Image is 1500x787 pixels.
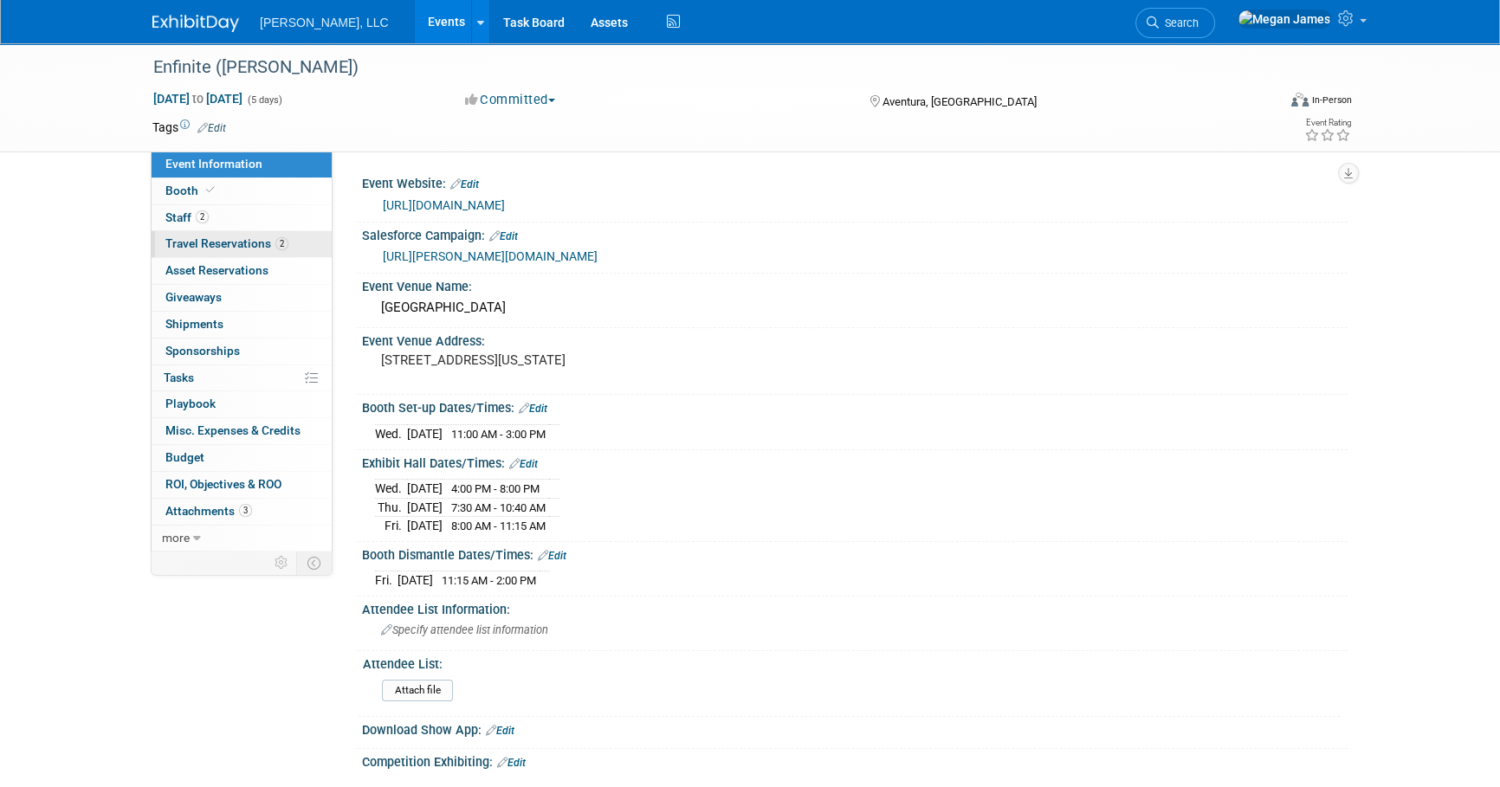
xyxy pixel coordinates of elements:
[363,651,1340,673] div: Attendee List:
[152,339,332,364] a: Sponsorships
[246,94,282,106] span: (5 days)
[165,184,218,197] span: Booth
[362,328,1348,350] div: Event Venue Address:
[206,185,215,195] i: Booth reservation complete
[152,499,332,525] a: Attachments3
[239,504,252,517] span: 3
[362,223,1348,245] div: Salesforce Campaign:
[362,450,1348,473] div: Exhibit Hall Dates/Times:
[486,725,514,737] a: Edit
[152,258,332,284] a: Asset Reservations
[297,552,333,574] td: Toggle Event Tabs
[196,210,209,223] span: 2
[489,230,518,242] a: Edit
[407,424,443,442] td: [DATE]
[165,236,288,250] span: Travel Reservations
[381,623,548,636] span: Specify attendee list information
[152,15,239,32] img: ExhibitDay
[152,119,226,136] td: Tags
[362,395,1348,417] div: Booth Set-up Dates/Times:
[1135,8,1215,38] a: Search
[519,403,547,415] a: Edit
[152,205,332,231] a: Staff2
[275,237,288,250] span: 2
[459,91,562,109] button: Committed
[165,477,281,491] span: ROI, Objectives & ROO
[152,285,332,311] a: Giveaways
[165,504,252,518] span: Attachments
[362,171,1348,193] div: Event Website:
[362,542,1348,564] div: Booth Dismantle Dates/Times:
[450,178,479,190] a: Edit
[1311,94,1352,106] div: In-Person
[383,249,598,263] a: [URL][PERSON_NAME][DOMAIN_NAME]
[152,231,332,257] a: Travel Reservations2
[407,498,443,517] td: [DATE]
[165,397,216,410] span: Playbook
[165,450,204,464] span: Budget
[451,519,546,532] span: 8:00 AM - 11:15 AM
[375,480,407,499] td: Wed.
[152,91,243,106] span: [DATE] [DATE]
[451,482,540,495] span: 4:00 PM - 8:00 PM
[442,574,536,587] span: 11:15 AM - 2:00 PM
[162,531,190,545] span: more
[152,178,332,204] a: Booth
[882,95,1036,108] span: Aventura, [GEOGRAPHIC_DATA]
[1159,16,1199,29] span: Search
[152,526,332,552] a: more
[267,552,297,574] td: Personalize Event Tab Strip
[538,550,566,562] a: Edit
[509,458,538,470] a: Edit
[375,571,398,590] td: Fri.
[1304,119,1351,127] div: Event Rating
[407,517,443,535] td: [DATE]
[152,445,332,471] a: Budget
[165,423,301,437] span: Misc. Expenses & Credits
[190,92,206,106] span: to
[407,480,443,499] td: [DATE]
[165,263,268,277] span: Asset Reservations
[152,472,332,498] a: ROI, Objectives & ROO
[152,365,332,391] a: Tasks
[362,274,1348,295] div: Event Venue Name:
[381,352,753,368] pre: [STREET_ADDRESS][US_STATE]
[1173,90,1352,116] div: Event Format
[375,294,1335,321] div: [GEOGRAPHIC_DATA]
[147,52,1250,83] div: Enfinite ([PERSON_NAME])
[497,757,526,769] a: Edit
[451,428,546,441] span: 11:00 AM - 3:00 PM
[362,717,1348,739] div: Download Show App:
[362,749,1348,771] div: Competition Exhibiting:
[152,391,332,417] a: Playbook
[152,152,332,177] a: Event Information
[375,498,407,517] td: Thu.
[1238,10,1331,29] img: Megan James
[375,424,407,442] td: Wed.
[165,157,262,171] span: Event Information
[165,317,223,331] span: Shipments
[164,371,194,384] span: Tasks
[362,597,1348,618] div: Attendee List Information:
[383,198,505,212] a: [URL][DOMAIN_NAME]
[165,210,209,224] span: Staff
[260,16,389,29] span: [PERSON_NAME], LLC
[152,418,332,444] a: Misc. Expenses & Credits
[398,571,433,590] td: [DATE]
[375,517,407,535] td: Fri.
[451,501,546,514] span: 7:30 AM - 10:40 AM
[197,122,226,134] a: Edit
[165,290,222,304] span: Giveaways
[165,344,240,358] span: Sponsorships
[152,312,332,338] a: Shipments
[1291,93,1309,106] img: Format-Inperson.png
